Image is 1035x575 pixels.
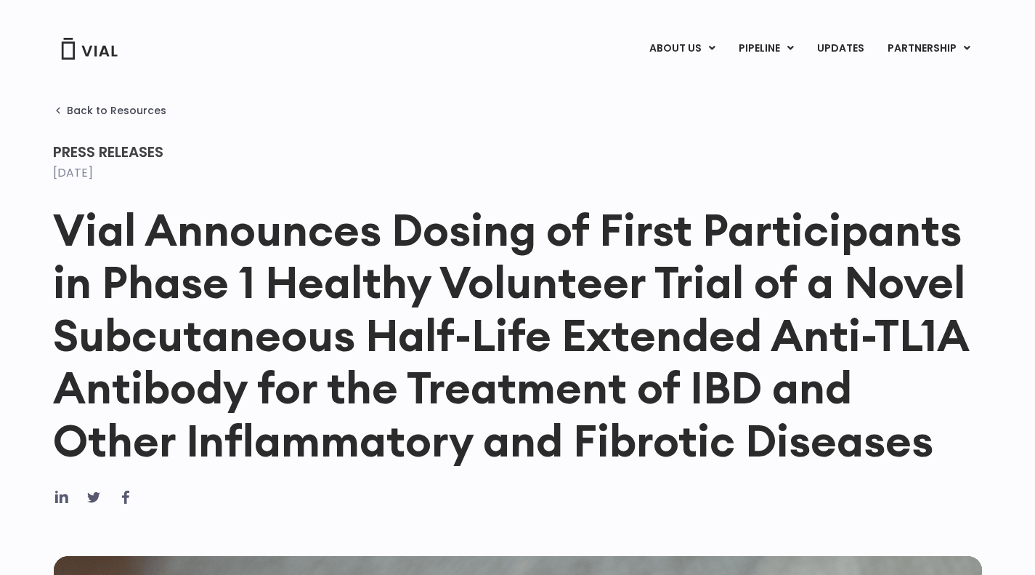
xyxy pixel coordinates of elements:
div: Share on twitter [85,488,102,506]
time: [DATE] [53,164,93,181]
a: UPDATES [805,36,875,61]
a: Back to Resources [53,105,166,116]
div: Share on linkedin [53,488,70,506]
span: Back to Resources [67,105,166,116]
span: Press Releases [53,142,163,162]
h1: Vial Announces Dosing of First Participants in Phase 1 Healthy Volunteer Trial of a Novel Subcuta... [53,204,983,467]
a: PIPELINEMenu Toggle [727,36,805,61]
img: Vial Logo [60,38,118,60]
div: Share on facebook [117,488,134,506]
a: PARTNERSHIPMenu Toggle [876,36,982,61]
a: ABOUT USMenu Toggle [638,36,726,61]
